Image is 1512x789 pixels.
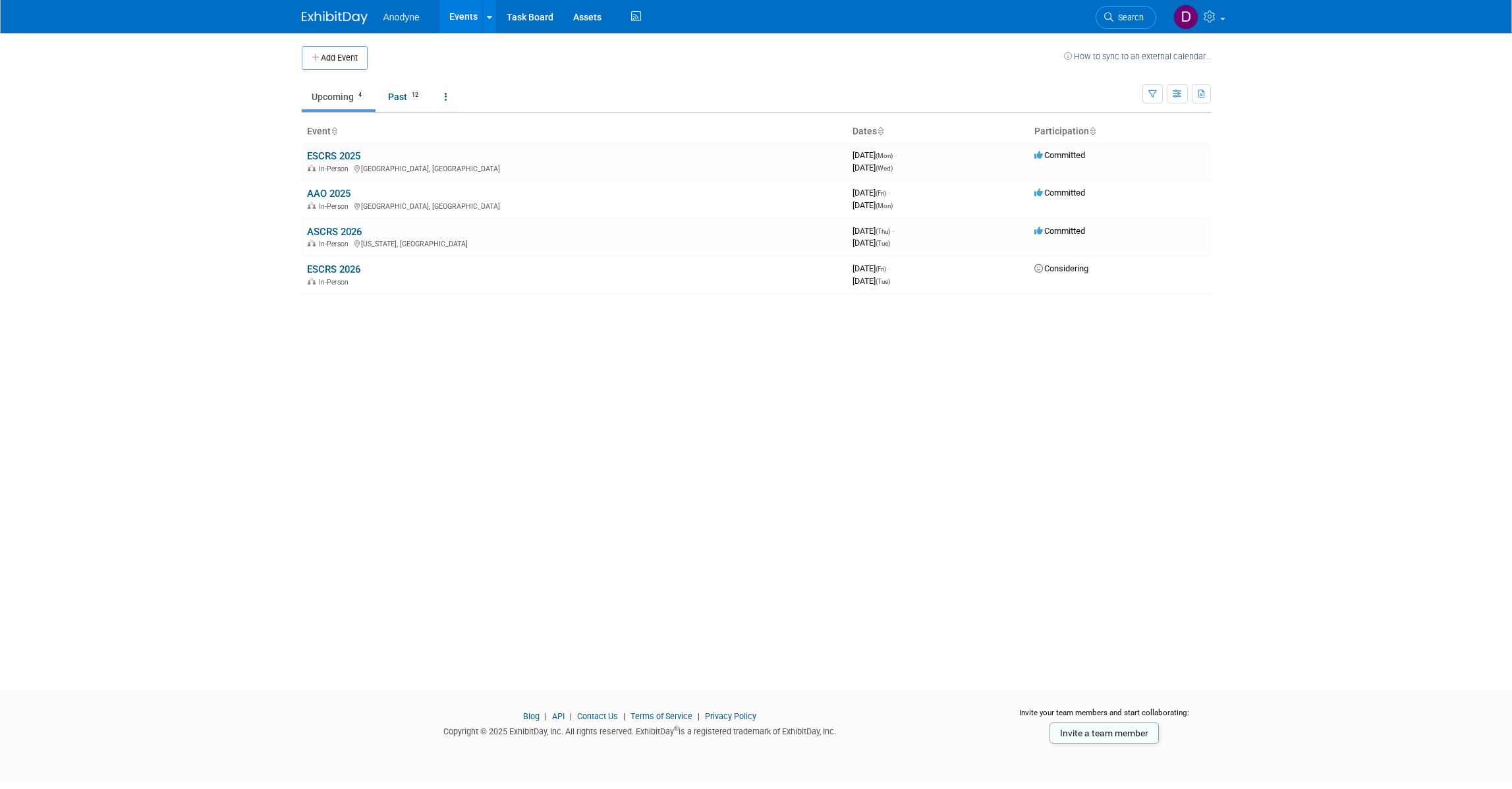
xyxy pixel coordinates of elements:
a: Sort by Participation Type [1089,126,1096,136]
th: Participation [1029,121,1211,143]
div: [GEOGRAPHIC_DATA], [GEOGRAPHIC_DATA] [307,200,842,211]
span: (Fri) [876,190,886,197]
span: Committed [1034,188,1085,198]
a: How to sync to an external calendar... [1064,51,1211,61]
img: In-Person Event [308,240,316,246]
span: In-Person [319,278,352,286]
a: Contact Us [577,711,618,721]
span: (Mon) [876,152,893,159]
span: [DATE] [853,238,890,248]
span: (Tue) [876,240,890,247]
span: - [895,150,897,160]
span: Search [1113,13,1144,22]
span: In-Person [319,165,352,173]
a: Past12 [378,84,432,109]
th: Event [302,121,847,143]
img: In-Person Event [308,165,316,171]
span: In-Person [319,202,352,211]
span: [DATE] [853,150,897,160]
th: Dates [847,121,1029,143]
a: Blog [523,711,540,721]
a: Terms of Service [630,711,692,721]
span: [DATE] [853,263,890,273]
a: Invite a team member [1050,722,1159,744]
span: Considering [1034,263,1088,273]
span: (Thu) [876,228,890,235]
span: [DATE] [853,276,890,286]
span: | [542,711,550,721]
span: - [888,263,890,273]
span: 4 [354,90,366,100]
div: [US_STATE], [GEOGRAPHIC_DATA] [307,238,842,248]
span: 12 [408,90,422,100]
div: Copyright © 2025 ExhibitDay, Inc. All rights reserved. ExhibitDay is a registered trademark of Ex... [302,722,979,738]
span: - [888,188,890,198]
a: Search [1096,6,1156,29]
img: In-Person Event [308,202,316,209]
a: AAO 2025 [307,188,350,200]
a: Upcoming4 [302,84,376,109]
span: | [694,711,703,721]
a: Sort by Start Date [877,126,883,136]
a: Privacy Policy [705,711,756,721]
span: In-Person [319,240,352,248]
a: ESCRS 2025 [307,150,360,162]
a: ASCRS 2026 [307,226,362,238]
span: [DATE] [853,226,894,236]
span: - [892,226,894,236]
span: (Fri) [876,265,886,273]
div: [GEOGRAPHIC_DATA], [GEOGRAPHIC_DATA] [307,163,842,173]
span: (Wed) [876,165,893,172]
a: Sort by Event Name [331,126,337,136]
a: ESCRS 2026 [307,263,360,275]
span: Anodyne [383,12,420,22]
button: Add Event [302,46,368,70]
img: Dawn Jozwiak [1173,5,1198,30]
span: (Tue) [876,278,890,285]
span: | [567,711,575,721]
span: [DATE] [853,188,890,198]
a: API [552,711,565,721]
span: Committed [1034,150,1085,160]
div: Invite your team members and start collaborating: [998,707,1211,727]
span: (Mon) [876,202,893,209]
span: [DATE] [853,200,893,210]
span: Committed [1034,226,1085,236]
img: ExhibitDay [302,11,368,24]
img: In-Person Event [308,278,316,285]
sup: ® [674,725,679,732]
span: | [620,711,629,721]
span: [DATE] [853,163,893,173]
